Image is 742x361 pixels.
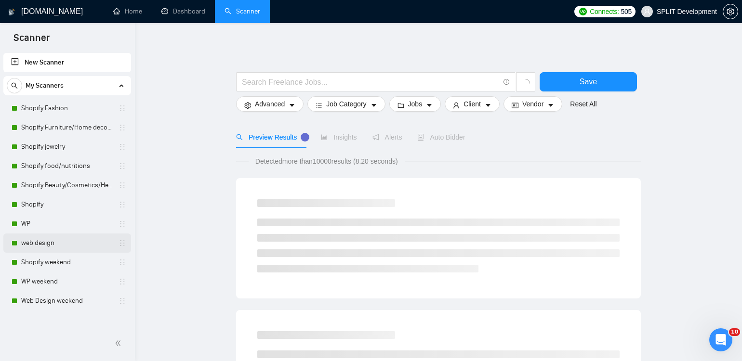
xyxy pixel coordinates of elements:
[723,8,738,15] a: setting
[397,102,404,109] span: folder
[119,258,126,266] span: holder
[590,6,619,17] span: Connects:
[371,102,377,109] span: caret-down
[445,96,500,112] button: userClientcaret-down
[21,291,113,310] a: Web Design weekend
[6,31,57,51] span: Scanner
[115,338,124,348] span: double-left
[242,76,499,88] input: Search Freelance Jobs...
[621,6,632,17] span: 505
[113,7,142,15] a: homeHome
[119,201,126,208] span: holder
[225,7,260,15] a: searchScanner
[289,102,295,109] span: caret-down
[21,156,113,176] a: Shopify food/nutritions
[408,99,423,109] span: Jobs
[119,297,126,305] span: holder
[372,133,402,141] span: Alerts
[512,102,518,109] span: idcard
[464,99,481,109] span: Client
[389,96,441,112] button: folderJobscaret-down
[21,272,113,291] a: WP weekend
[580,76,597,88] span: Save
[503,96,562,112] button: idcardVendorcaret-down
[26,76,64,95] span: My Scanners
[709,328,732,351] iframe: Intercom live chat
[426,102,433,109] span: caret-down
[119,104,126,112] span: holder
[570,99,596,109] a: Reset All
[521,79,530,88] span: loading
[540,72,637,91] button: Save
[244,102,251,109] span: setting
[119,162,126,170] span: holder
[3,53,131,72] li: New Scanner
[644,8,650,15] span: user
[723,4,738,19] button: setting
[161,7,205,15] a: dashboardDashboard
[21,195,113,214] a: Shopify
[316,102,322,109] span: bars
[321,134,328,141] span: area-chart
[236,133,305,141] span: Preview Results
[119,220,126,228] span: holder
[255,99,285,109] span: Advanced
[503,79,510,85] span: info-circle
[21,99,113,118] a: Shopify Fashion
[236,96,304,112] button: settingAdvancedcaret-down
[326,99,366,109] span: Job Category
[453,102,460,109] span: user
[21,233,113,253] a: web design
[21,253,113,272] a: Shopify weekend
[579,8,587,15] img: upwork-logo.png
[21,214,113,233] a: WP
[307,96,385,112] button: barsJob Categorycaret-down
[372,134,379,141] span: notification
[321,133,357,141] span: Insights
[11,53,123,72] a: New Scanner
[7,78,22,93] button: search
[119,143,126,151] span: holder
[522,99,543,109] span: Vendor
[417,134,424,141] span: robot
[119,239,126,247] span: holder
[301,133,309,142] div: Tooltip anchor
[417,133,465,141] span: Auto Bidder
[7,82,22,89] span: search
[21,118,113,137] a: Shopify Furniture/Home decore
[547,102,554,109] span: caret-down
[3,76,131,310] li: My Scanners
[485,102,491,109] span: caret-down
[119,124,126,131] span: holder
[119,278,126,285] span: holder
[249,156,405,167] span: Detected more than 10000 results (8.20 seconds)
[729,328,740,336] span: 10
[236,134,243,141] span: search
[8,4,15,20] img: logo
[21,137,113,156] a: Shopify jewelry
[21,176,113,195] a: Shopify Beauty/Cosmetics/Health
[119,181,126,189] span: holder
